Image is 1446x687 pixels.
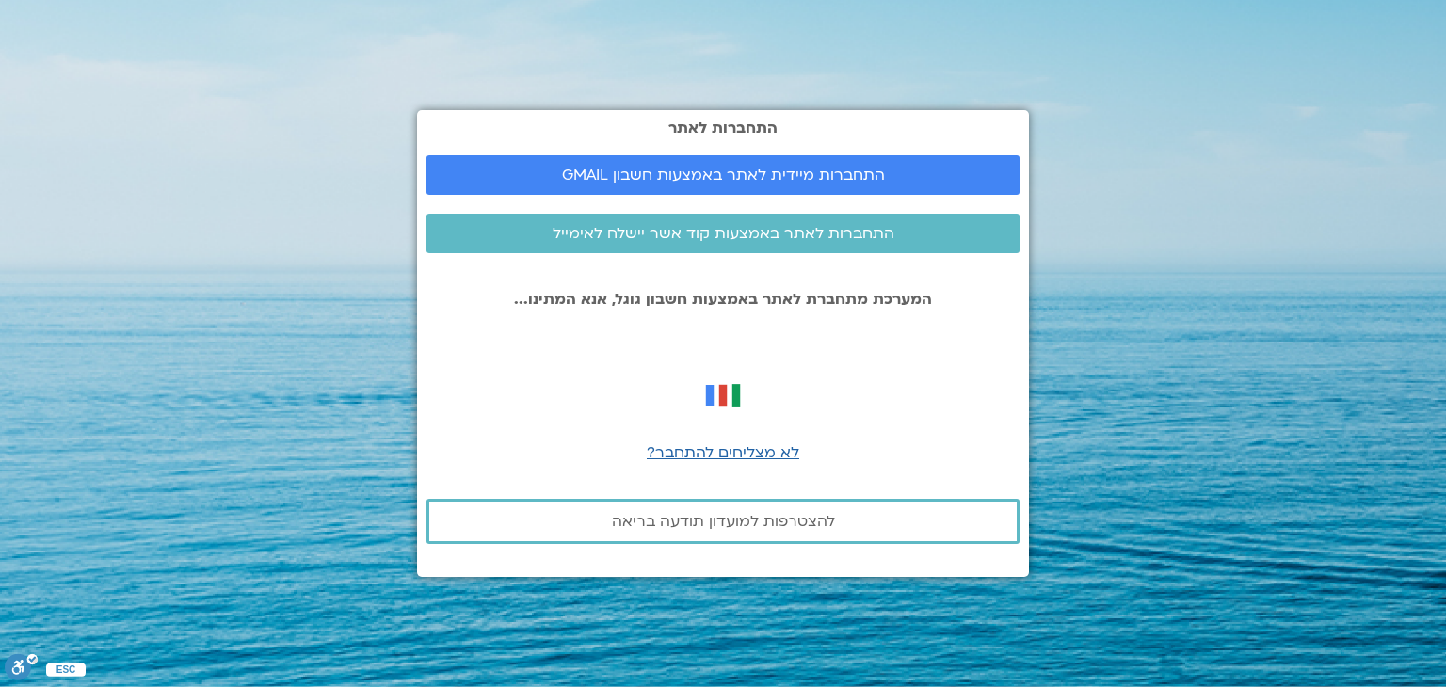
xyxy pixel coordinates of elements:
span: התחברות לאתר באמצעות קוד אשר יישלח לאימייל [553,225,894,242]
span: התחברות מיידית לאתר באמצעות חשבון GMAIL [562,167,885,184]
a: התחברות לאתר באמצעות קוד אשר יישלח לאימייל [426,214,1020,253]
h2: התחברות לאתר [426,120,1020,136]
a: לא מצליחים להתחבר? [647,442,799,463]
p: המערכת מתחברת לאתר באמצעות חשבון גוגל, אנא המתינו... [426,291,1020,308]
a: התחברות מיידית לאתר באמצעות חשבון GMAIL [426,155,1020,195]
a: להצטרפות למועדון תודעה בריאה [426,499,1020,544]
span: להצטרפות למועדון תודעה בריאה [612,513,835,530]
